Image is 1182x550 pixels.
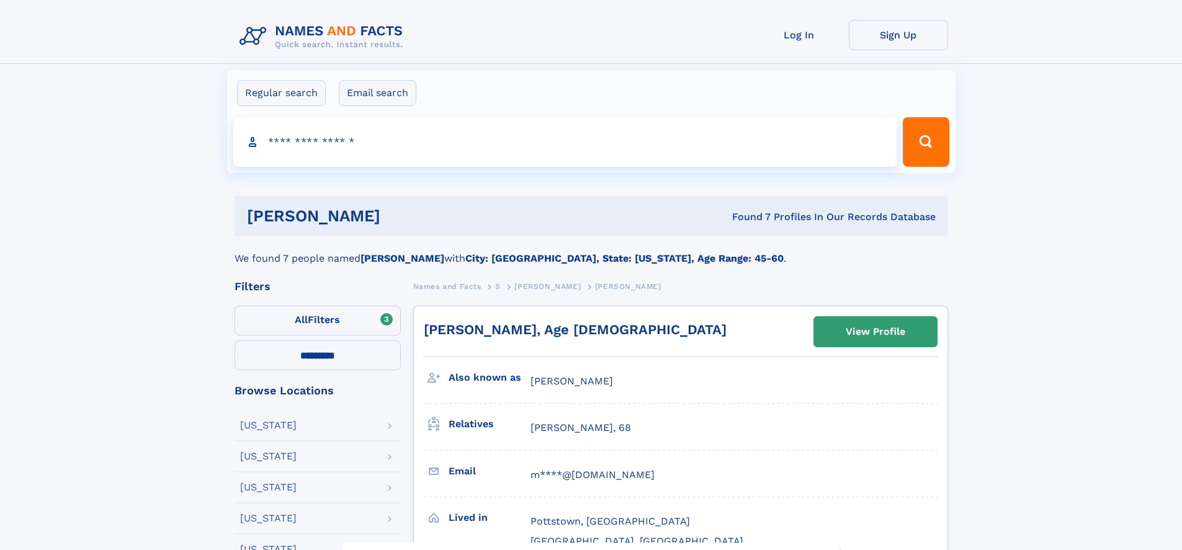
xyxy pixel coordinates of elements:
[449,414,531,435] h3: Relatives
[495,282,501,291] span: S
[237,80,326,106] label: Regular search
[235,306,401,335] label: Filters
[247,208,557,224] h1: [PERSON_NAME]
[531,515,690,527] span: Pottstown, [GEOGRAPHIC_DATA]
[903,117,949,167] button: Search Button
[240,513,297,523] div: [US_STATE]
[449,507,531,528] h3: Lived in
[531,535,743,547] span: [GEOGRAPHIC_DATA], [GEOGRAPHIC_DATA]
[814,317,937,347] a: View Profile
[449,367,531,388] h3: Also known as
[465,252,784,264] b: City: [GEOGRAPHIC_DATA], State: [US_STATE], Age Range: 45-60
[556,210,936,224] div: Found 7 Profiles In Our Records Database
[595,282,661,291] span: [PERSON_NAME]
[531,375,613,387] span: [PERSON_NAME]
[339,80,416,106] label: Email search
[235,281,401,292] div: Filters
[360,252,444,264] b: [PERSON_NAME]
[240,482,297,492] div: [US_STATE]
[235,236,948,266] div: We found 7 people named with .
[514,282,581,291] span: [PERSON_NAME]
[233,117,898,167] input: search input
[750,20,849,50] a: Log In
[413,278,481,294] a: Names and Facts
[449,461,531,482] h3: Email
[424,322,727,337] a: [PERSON_NAME], Age [DEMOGRAPHIC_DATA]
[849,20,948,50] a: Sign Up
[295,314,308,326] span: All
[240,451,297,461] div: [US_STATE]
[514,278,581,294] a: [PERSON_NAME]
[235,20,413,53] img: Logo Names and Facts
[531,421,631,435] a: [PERSON_NAME], 68
[240,420,297,430] div: [US_STATE]
[846,317,905,346] div: View Profile
[235,385,401,396] div: Browse Locations
[495,278,501,294] a: S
